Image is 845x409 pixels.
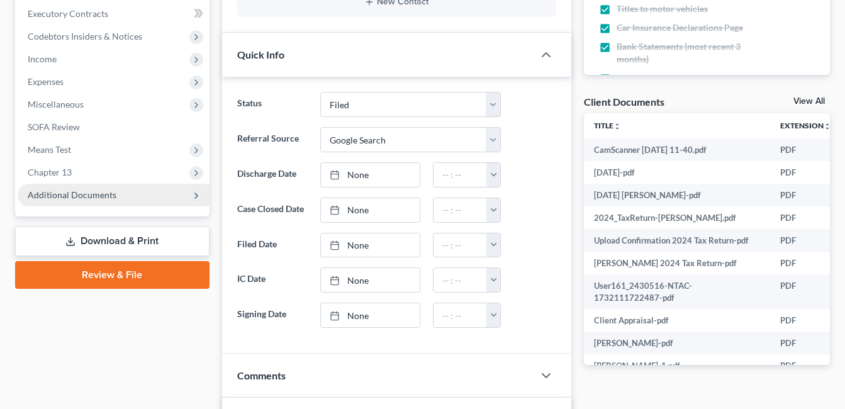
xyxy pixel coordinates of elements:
[770,138,841,161] td: PDF
[321,268,420,292] a: None
[584,161,770,184] td: [DATE]-pdf
[231,267,314,293] label: IC Date
[237,369,286,381] span: Comments
[231,127,314,152] label: Referral Source
[770,229,841,252] td: PDF
[321,163,420,187] a: None
[617,72,739,84] span: Retirement account statements
[584,332,770,354] td: [PERSON_NAME]-pdf
[434,198,487,222] input: -- : --
[231,233,314,258] label: Filed Date
[584,229,770,252] td: Upload Confirmation 2024 Tax Return-pdf
[770,184,841,206] td: PDF
[18,3,210,25] a: Executory Contracts
[15,227,210,256] a: Download & Print
[584,309,770,332] td: Client Appraisal-pdf
[231,162,314,188] label: Discharge Date
[770,252,841,274] td: PDF
[617,3,708,15] span: Titles to motor vehicles
[28,99,84,109] span: Miscellaneous
[237,48,284,60] span: Quick Info
[434,233,487,257] input: -- : --
[617,21,743,34] span: Car Insurance Declarations Page
[584,206,770,229] td: 2024_TaxReturn-[PERSON_NAME].pdf
[434,268,487,292] input: -- : --
[584,138,770,161] td: CamScanner [DATE] 11-40.pdf
[321,303,420,327] a: None
[617,40,758,65] span: Bank Statements (most recent 3 months)
[28,189,116,200] span: Additional Documents
[584,274,770,309] td: User161_2430516-NTAC-1732111722487-pdf
[231,92,314,117] label: Status
[770,309,841,332] td: PDF
[28,167,72,177] span: Chapter 13
[231,198,314,223] label: Case Closed Date
[584,184,770,206] td: [DATE] [PERSON_NAME]-pdf
[321,233,420,257] a: None
[824,123,831,130] i: unfold_more
[28,53,57,64] span: Income
[770,206,841,229] td: PDF
[321,198,420,222] a: None
[28,8,108,19] span: Executory Contracts
[770,332,841,354] td: PDF
[28,76,64,87] span: Expenses
[231,303,314,328] label: Signing Date
[434,303,487,327] input: -- : --
[793,97,825,106] a: View All
[15,261,210,289] a: Review & File
[584,95,664,108] div: Client Documents
[780,121,831,130] a: Extensionunfold_more
[613,123,621,130] i: unfold_more
[584,252,770,274] td: [PERSON_NAME] 2024 Tax Return-pdf
[770,161,841,184] td: PDF
[594,121,621,130] a: Titleunfold_more
[28,144,71,155] span: Means Test
[18,116,210,138] a: SOFA Review
[28,121,80,132] span: SOFA Review
[434,163,487,187] input: -- : --
[584,354,770,377] td: [PERSON_NAME]-1.pdf
[770,274,841,309] td: PDF
[28,31,142,42] span: Codebtors Insiders & Notices
[770,354,841,377] td: PDF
